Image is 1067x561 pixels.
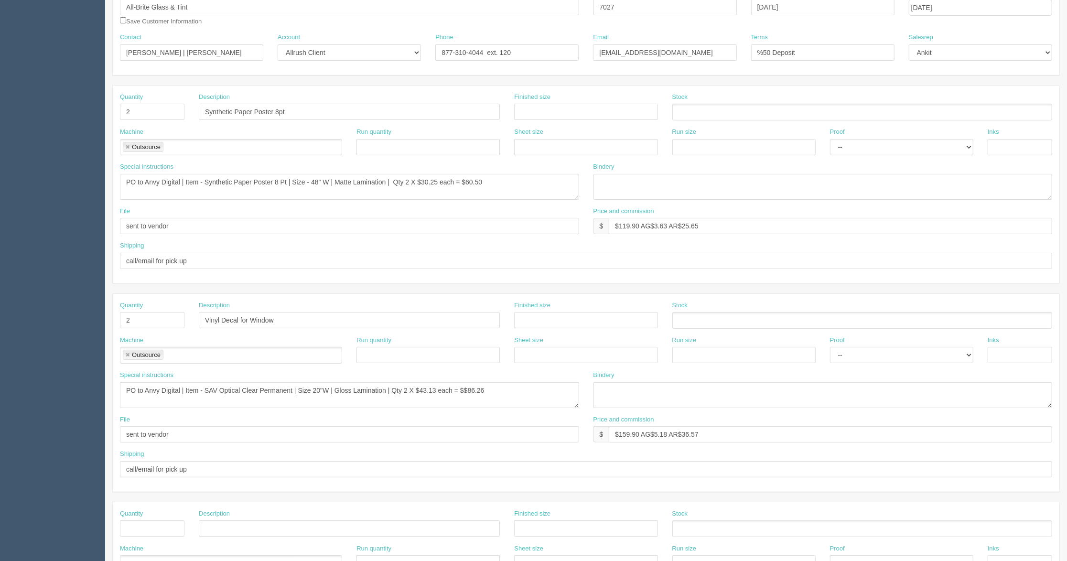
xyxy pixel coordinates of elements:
label: Machine [120,128,143,137]
label: Proof [830,128,845,137]
div: $ [593,426,609,442]
label: Sheet size [514,336,543,345]
label: Bindery [593,162,614,172]
label: Price and commission [593,415,654,424]
label: Terms [751,33,768,42]
label: Quantity [120,509,143,518]
textarea: PO to Anvy Digital | Item - SAV Optical Clear Permanent | Size 20"W | Gloss Lamination | Qty 2 X ... [120,382,579,408]
label: Sheet size [514,544,543,553]
label: Description [199,93,230,102]
label: Inks [988,128,999,137]
textarea: PO to Anvy Digital | Item - Synthetic Paper Poster 8 Pt | Size - 48" W | Matte Lamination | Qty 2... [120,174,579,200]
label: Email [593,33,609,42]
label: Description [199,301,230,310]
label: Run quantity [356,336,391,345]
div: Outsource [132,144,161,150]
label: Quantity [120,93,143,102]
label: Proof [830,336,845,345]
label: Inks [988,336,999,345]
label: Stock [672,509,688,518]
label: Machine [120,544,143,553]
label: Salesrep [909,33,933,42]
label: Run size [672,336,697,345]
label: Run quantity [356,544,391,553]
label: Run size [672,128,697,137]
label: Stock [672,93,688,102]
label: Run size [672,544,697,553]
label: Inks [988,544,999,553]
label: Sheet size [514,128,543,137]
label: Run quantity [356,128,391,137]
label: Special instructions [120,371,173,380]
label: Bindery [593,371,614,380]
label: Price and commission [593,207,654,216]
label: Shipping [120,241,144,250]
label: Quantity [120,301,143,310]
label: Finished size [514,93,550,102]
label: Special instructions [120,162,173,172]
div: $ [593,218,609,234]
div: Outsource [132,352,161,358]
label: Phone [435,33,453,42]
label: Stock [672,301,688,310]
label: Finished size [514,509,550,518]
label: Contact [120,33,141,42]
label: File [120,415,130,424]
label: Shipping [120,450,144,459]
label: Proof [830,544,845,553]
label: Machine [120,336,143,345]
label: Description [199,509,230,518]
label: Account [278,33,300,42]
label: Finished size [514,301,550,310]
label: File [120,207,130,216]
